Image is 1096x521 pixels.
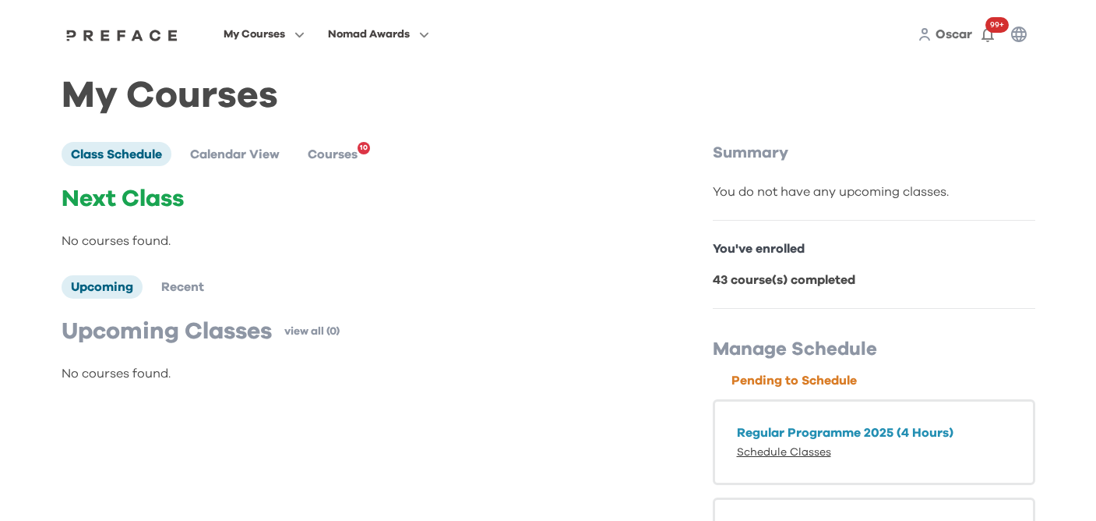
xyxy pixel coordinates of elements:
b: 43 course(s) completed [713,274,855,286]
button: Nomad Awards [323,24,434,44]
p: No courses found. [62,232,647,250]
span: Class Schedule [71,148,162,161]
p: Next Class [62,185,647,213]
a: Schedule Classes [737,447,831,458]
button: My Courses [219,24,309,44]
h1: My Courses [62,87,1035,105]
p: No courses found. [62,364,647,383]
p: Summary [713,142,1035,164]
a: Preface Logo [62,28,182,41]
span: Courses [308,148,358,161]
span: Calendar View [190,148,280,161]
span: Recent [161,281,204,293]
span: 10 [360,139,368,158]
p: Pending to Schedule [731,371,1035,390]
div: You do not have any upcoming classes. [713,183,1035,201]
span: 99+ [985,17,1009,33]
a: view all (0) [284,324,340,339]
a: Oscar [936,25,972,44]
p: You've enrolled [713,239,1035,258]
span: Upcoming [71,281,133,293]
p: Manage Schedule [713,337,1035,362]
span: Oscar [936,28,972,41]
p: Upcoming Classes [62,317,272,346]
img: Preface Logo [62,29,182,41]
button: 99+ [972,19,1003,50]
span: Nomad Awards [328,25,410,44]
p: Regular Programme 2025 (4 Hours) [737,424,1011,442]
span: My Courses [224,25,285,44]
